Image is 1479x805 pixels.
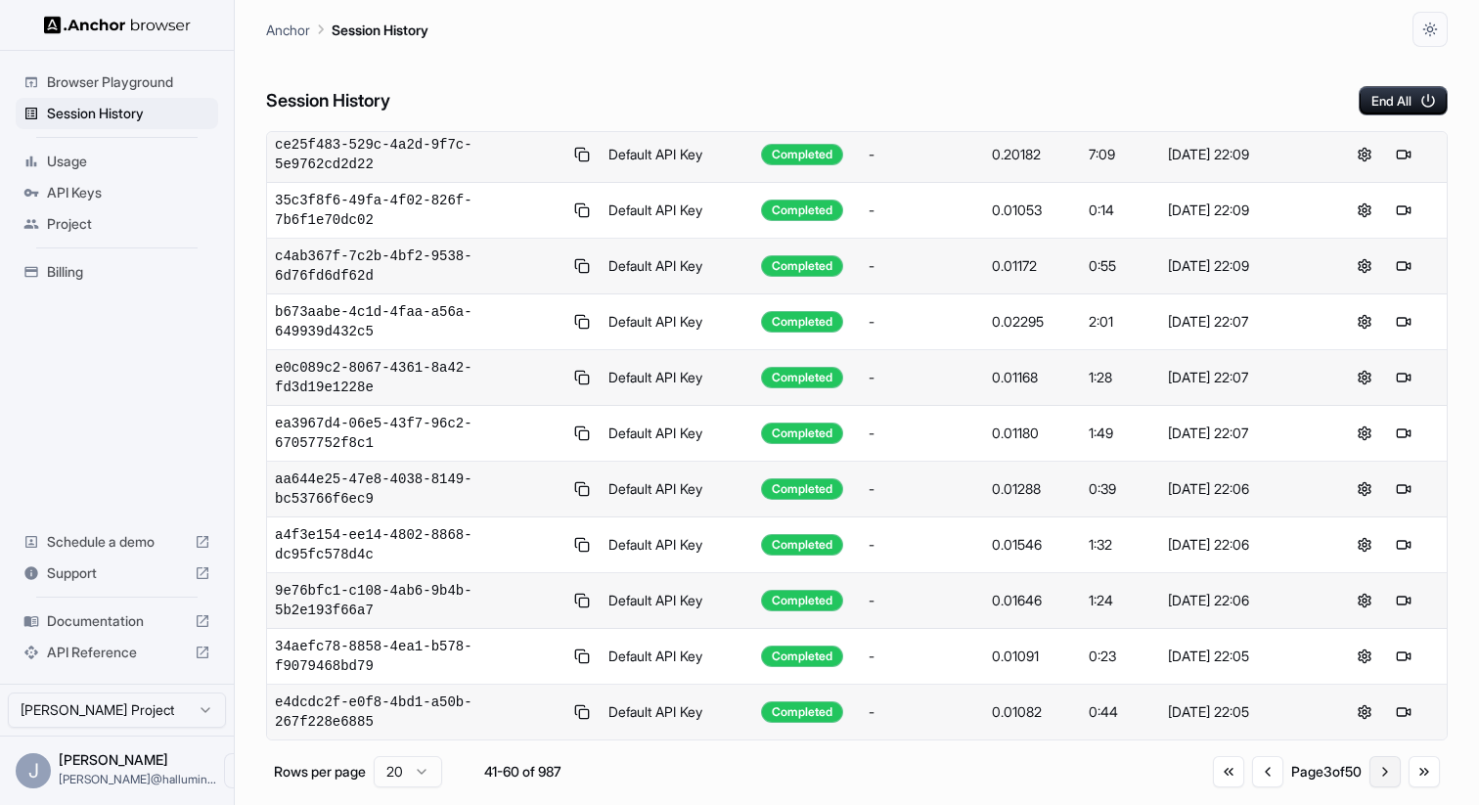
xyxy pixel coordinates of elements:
td: Default API Key [601,350,753,406]
td: Default API Key [601,183,753,239]
span: jerry@halluminate.ai [59,772,216,786]
span: 35c3f8f6-49fa-4f02-826f-7b6f1e70dc02 [275,191,562,230]
span: a4f3e154-ee14-4802-8868-dc95fc578d4c [275,525,562,564]
h6: Session History [266,87,390,115]
div: Browser Playground [16,67,218,98]
div: [DATE] 22:07 [1168,424,1314,443]
div: [DATE] 22:09 [1168,201,1314,220]
div: [DATE] 22:09 [1168,256,1314,276]
div: 41-60 of 987 [473,762,571,782]
div: Completed [761,311,843,333]
span: Usage [47,152,210,171]
nav: breadcrumb [266,19,428,40]
span: API Reference [47,643,187,662]
div: Completed [761,701,843,723]
p: Rows per page [274,762,366,782]
span: 34aefc78-8858-4ea1-b578-f9079468bd79 [275,637,562,676]
button: End All [1359,86,1448,115]
span: API Keys [47,183,210,202]
span: 9e76bfc1-c108-4ab6-9b4b-5b2e193f66a7 [275,581,562,620]
div: Completed [761,423,843,444]
td: Default API Key [601,406,753,462]
div: - [869,647,977,666]
div: - [869,368,977,387]
div: [DATE] 22:06 [1168,479,1314,499]
div: - [869,535,977,555]
span: Support [47,563,187,583]
div: 0:55 [1089,256,1152,276]
span: Billing [47,262,210,282]
div: - [869,312,977,332]
div: [DATE] 22:06 [1168,535,1314,555]
div: 7:09 [1089,145,1152,164]
div: 0:39 [1089,479,1152,499]
span: Documentation [47,611,187,631]
div: 0.01053 [992,201,1073,220]
div: [DATE] 22:06 [1168,591,1314,610]
div: 0.01082 [992,702,1073,722]
span: ce25f483-529c-4a2d-9f7c-5e9762cd2d22 [275,135,562,174]
span: e4dcdc2f-e0f8-4bd1-a50b-267f228e6885 [275,693,562,732]
div: 0.01646 [992,591,1073,610]
div: 0.01180 [992,424,1073,443]
div: - [869,424,977,443]
div: [DATE] 22:09 [1168,145,1314,164]
div: - [869,702,977,722]
div: Completed [761,590,843,611]
div: 1:28 [1089,368,1152,387]
div: J [16,753,51,788]
span: c4ab367f-7c2b-4bf2-9538-6d76fd6df62d [275,246,562,286]
div: [DATE] 22:07 [1168,368,1314,387]
td: Default API Key [601,462,753,517]
div: [DATE] 22:05 [1168,702,1314,722]
span: b673aabe-4c1d-4faa-a56a-649939d432c5 [275,302,562,341]
td: Default API Key [601,685,753,740]
div: 2:01 [1089,312,1152,332]
div: 0.20182 [992,145,1073,164]
div: - [869,479,977,499]
td: Default API Key [601,517,753,573]
div: API Keys [16,177,218,208]
button: Open menu [224,753,259,788]
td: Default API Key [601,294,753,350]
span: e0c089c2-8067-4361-8a42-fd3d19e1228e [275,358,562,397]
img: Anchor Logo [44,16,191,34]
p: Session History [332,20,428,40]
div: 0.01091 [992,647,1073,666]
div: API Reference [16,637,218,668]
div: Support [16,558,218,589]
p: Anchor [266,20,310,40]
span: ea3967d4-06e5-43f7-96c2-67057752f8c1 [275,414,562,453]
div: Billing [16,256,218,288]
div: 0.01168 [992,368,1073,387]
div: - [869,145,977,164]
span: aa644e25-47e8-4038-8149-bc53766f6ec9 [275,470,562,509]
td: Default API Key [601,127,753,183]
div: Page 3 of 50 [1291,762,1362,782]
div: 0.02295 [992,312,1073,332]
div: 0.01546 [992,535,1073,555]
div: - [869,256,977,276]
td: Default API Key [601,573,753,629]
div: 1:49 [1089,424,1152,443]
div: 1:24 [1089,591,1152,610]
div: 0.01172 [992,256,1073,276]
div: - [869,591,977,610]
div: Completed [761,144,843,165]
div: 0:14 [1089,201,1152,220]
span: Jerry Wu [59,751,168,768]
span: Session History [47,104,210,123]
div: 0:23 [1089,647,1152,666]
div: 1:32 [1089,535,1152,555]
div: 0:44 [1089,702,1152,722]
div: Completed [761,255,843,277]
div: 0.01288 [992,479,1073,499]
div: - [869,201,977,220]
div: Completed [761,367,843,388]
td: Default API Key [601,629,753,685]
div: Schedule a demo [16,526,218,558]
div: Project [16,208,218,240]
div: Completed [761,478,843,500]
div: Completed [761,200,843,221]
div: Usage [16,146,218,177]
